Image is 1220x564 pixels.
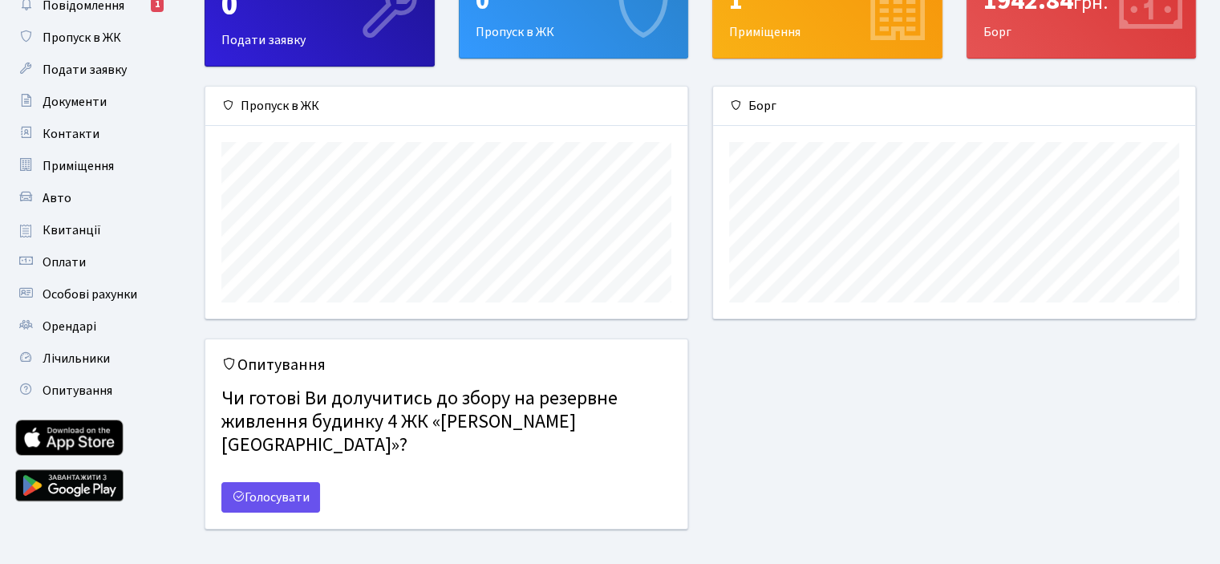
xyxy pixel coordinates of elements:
[8,54,168,86] a: Подати заявку
[43,318,96,335] span: Орендарі
[8,22,168,54] a: Пропуск в ЖК
[713,87,1195,126] div: Борг
[43,93,107,111] span: Документи
[43,157,114,175] span: Приміщення
[221,381,671,463] h4: Чи готові Ви долучитись до збору на резервне живлення будинку 4 ЖК «[PERSON_NAME][GEOGRAPHIC_DATA]»?
[8,343,168,375] a: Лічильники
[8,150,168,182] a: Приміщення
[43,286,137,303] span: Особові рахунки
[8,86,168,118] a: Документи
[43,221,101,239] span: Квитанції
[43,254,86,271] span: Оплати
[43,350,110,367] span: Лічильники
[8,118,168,150] a: Контакти
[8,375,168,407] a: Опитування
[8,214,168,246] a: Квитанції
[205,87,687,126] div: Пропуск в ЖК
[43,189,71,207] span: Авто
[43,61,127,79] span: Подати заявку
[221,355,671,375] h5: Опитування
[8,246,168,278] a: Оплати
[8,310,168,343] a: Орендарі
[43,382,112,400] span: Опитування
[8,182,168,214] a: Авто
[8,278,168,310] a: Особові рахунки
[43,29,121,47] span: Пропуск в ЖК
[43,125,99,143] span: Контакти
[221,482,320,513] a: Голосувати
